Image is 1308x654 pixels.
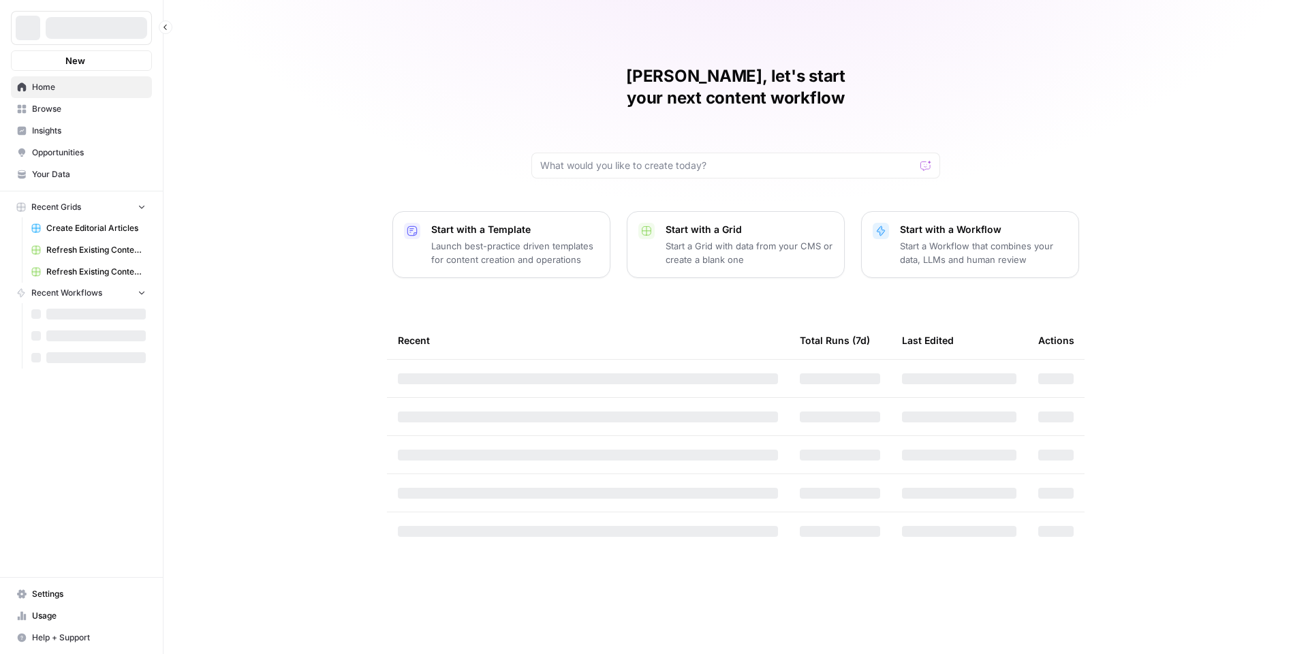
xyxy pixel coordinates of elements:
a: Browse [11,98,152,120]
span: Insights [32,125,146,137]
a: Opportunities [11,142,152,163]
a: Create Editorial Articles [25,217,152,239]
a: Settings [11,583,152,605]
a: Your Data [11,163,152,185]
span: Recent Grids [31,201,81,213]
button: Recent Workflows [11,283,152,303]
span: Refresh Existing Content - New [46,266,146,278]
button: Start with a WorkflowStart a Workflow that combines your data, LLMs and human review [861,211,1079,278]
div: Actions [1038,322,1074,359]
span: New [65,54,85,67]
h1: [PERSON_NAME], let's start your next content workflow [531,65,940,109]
div: Total Runs (7d) [800,322,870,359]
span: Help + Support [32,632,146,644]
button: Start with a TemplateLaunch best-practice driven templates for content creation and operations [392,211,610,278]
div: Last Edited [902,322,954,359]
button: New [11,50,152,71]
a: Home [11,76,152,98]
span: Create Editorial Articles [46,222,146,234]
p: Start a Grid with data from your CMS or create a blank one [666,239,833,266]
p: Launch best-practice driven templates for content creation and operations [431,239,599,266]
span: Opportunities [32,146,146,159]
a: Usage [11,605,152,627]
input: What would you like to create today? [540,159,915,172]
p: Start with a Template [431,223,599,236]
button: Help + Support [11,627,152,649]
p: Start with a Workflow [900,223,1068,236]
span: Refresh Existing Content (11) [46,244,146,256]
button: Recent Grids [11,197,152,217]
div: Recent [398,322,778,359]
span: Recent Workflows [31,287,102,299]
span: Your Data [32,168,146,181]
a: Refresh Existing Content - New [25,261,152,283]
span: Settings [32,588,146,600]
button: Start with a GridStart a Grid with data from your CMS or create a blank one [627,211,845,278]
span: Home [32,81,146,93]
p: Start a Workflow that combines your data, LLMs and human review [900,239,1068,266]
span: Usage [32,610,146,622]
a: Refresh Existing Content (11) [25,239,152,261]
span: Browse [32,103,146,115]
p: Start with a Grid [666,223,833,236]
a: Insights [11,120,152,142]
